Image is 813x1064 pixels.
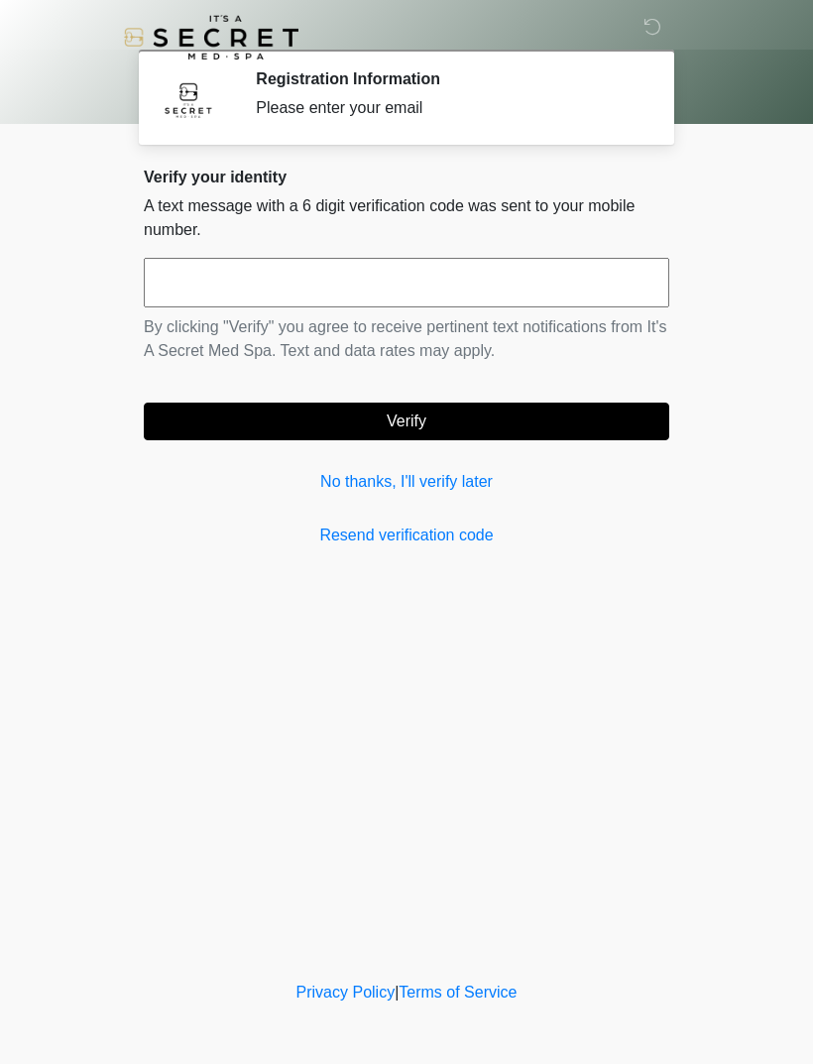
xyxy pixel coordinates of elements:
[144,470,669,494] a: No thanks, I'll verify later
[144,194,669,242] p: A text message with a 6 digit verification code was sent to your mobile number.
[296,984,396,1001] a: Privacy Policy
[399,984,517,1001] a: Terms of Service
[144,524,669,547] a: Resend verification code
[256,96,639,120] div: Please enter your email
[395,984,399,1001] a: |
[144,168,669,186] h2: Verify your identity
[144,315,669,363] p: By clicking "Verify" you agree to receive pertinent text notifications from It's A Secret Med Spa...
[124,15,298,59] img: It's A Secret Med Spa Logo
[256,69,639,88] h2: Registration Information
[144,403,669,440] button: Verify
[159,69,218,129] img: Agent Avatar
